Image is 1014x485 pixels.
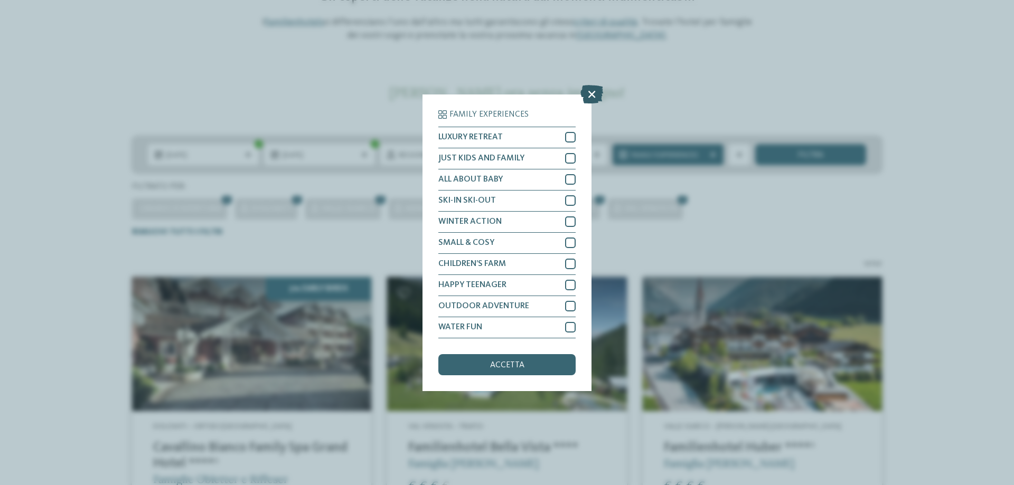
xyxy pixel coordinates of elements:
span: LUXURY RETREAT [438,133,503,141]
span: SMALL & COSY [438,239,494,247]
span: WATER FUN [438,323,482,331]
span: OUTDOOR ADVENTURE [438,302,529,310]
span: HAPPY TEENAGER [438,281,506,289]
span: Family Experiences [449,110,529,119]
span: ALL ABOUT BABY [438,175,503,184]
span: SKI-IN SKI-OUT [438,196,496,205]
span: accetta [490,361,524,369]
span: WINTER ACTION [438,217,502,226]
span: CHILDREN’S FARM [438,260,506,268]
span: JUST KIDS AND FAMILY [438,154,524,163]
